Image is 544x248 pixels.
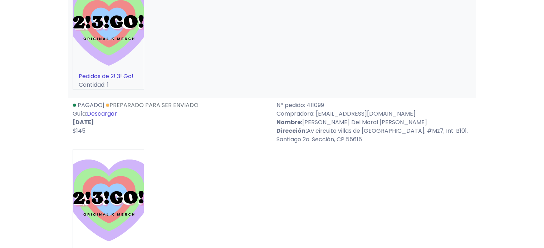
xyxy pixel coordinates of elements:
p: [PERSON_NAME] Del Moral [PERSON_NAME] [276,118,472,127]
span: $145 [73,127,85,135]
p: Compradora: [EMAIL_ADDRESS][DOMAIN_NAME] [276,110,472,118]
p: [DATE] [73,118,268,127]
p: Av circuito villas de [GEOGRAPHIC_DATA], #Mz7, Int. B101, Santiago 2a. Sección, CP 55615 [276,127,472,144]
strong: Nombre: [276,118,302,126]
strong: Dirección: [276,127,307,135]
a: Preparado para ser enviado [106,101,199,109]
p: Cantidad: 1 [73,81,144,89]
a: Descargar [87,110,117,118]
img: small_1743719729312.png [73,150,144,248]
span: Pagado [78,101,103,109]
p: Nº pedido: 411099 [276,101,472,110]
a: Pedidos de 2! 3! Go! [79,72,133,80]
div: | Guía: [68,101,272,144]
